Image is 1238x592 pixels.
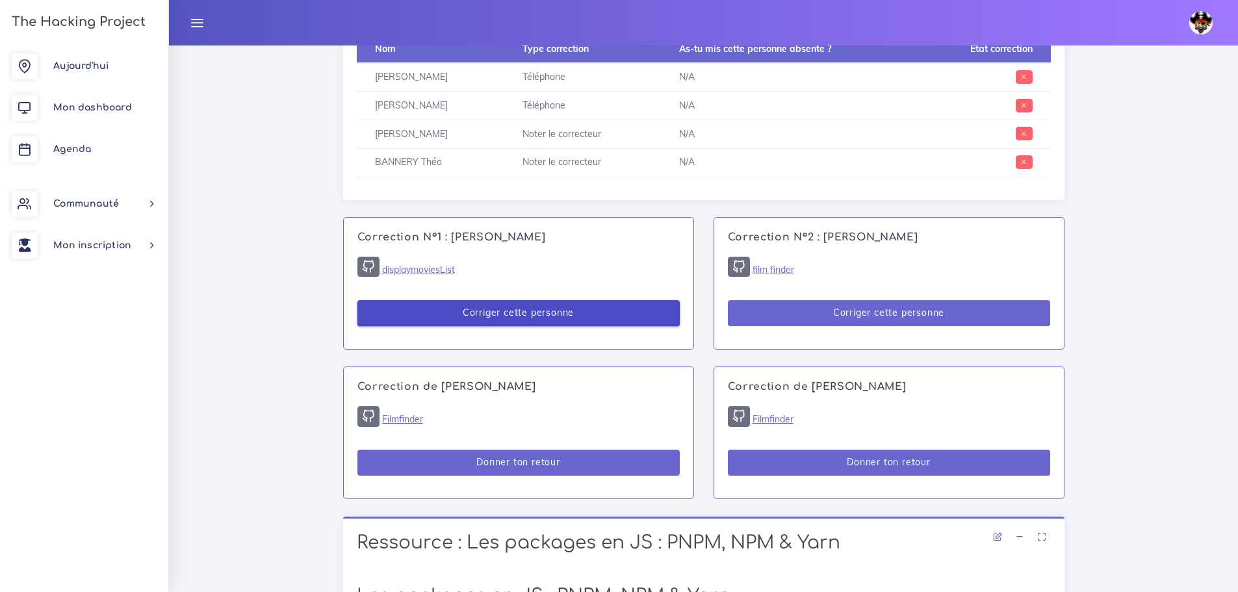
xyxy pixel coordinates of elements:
h3: The Hacking Project [8,15,146,29]
span: Communauté [53,199,119,209]
h4: Correction de [PERSON_NAME] [357,381,680,393]
span: Agenda [53,144,91,154]
a: displaymoviesList [382,264,455,276]
td: Noter le correcteur [504,148,660,177]
span: Mon dashboard [53,103,132,112]
h4: Correction N°1 : [PERSON_NAME] [357,231,680,244]
a: Filmfinder [753,413,793,425]
th: Type correction [504,35,660,63]
h1: Ressource : Les packages en JS : PNPM, NPM & Yarn [357,532,1051,554]
td: N/A [661,92,917,120]
span: Aujourd'hui [53,61,109,71]
img: avatar [1189,11,1213,34]
button: Corriger cette personne [728,300,1050,327]
button: Donner ton retour [728,450,1050,476]
td: N/A [661,120,917,149]
td: N/A [661,63,917,92]
th: As-tu mis cette personne absente ? [661,35,917,63]
h4: Correction N°2 : [PERSON_NAME] [728,231,1050,244]
td: [PERSON_NAME] [357,120,505,149]
button: Donner ton retour [357,450,680,476]
th: État correction [916,35,1050,63]
td: Téléphone [504,63,660,92]
h4: Correction de [PERSON_NAME] [728,381,1050,393]
td: Téléphone [504,92,660,120]
span: Mon inscription [53,240,131,250]
td: Noter le correcteur [504,120,660,149]
button: Corriger cette personne [357,300,680,327]
td: BANNERY Théo [357,148,505,177]
td: N/A [661,148,917,177]
td: [PERSON_NAME] [357,63,505,92]
th: Nom [357,35,505,63]
a: Filmfinder [382,413,423,425]
a: film finder [753,264,794,276]
td: [PERSON_NAME] [357,92,505,120]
